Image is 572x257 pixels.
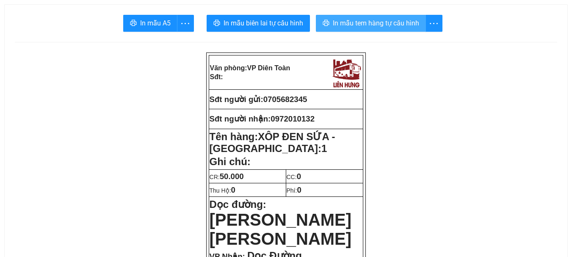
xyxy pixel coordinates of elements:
[210,199,352,247] strong: Dọc đường:
[213,19,220,28] span: printer
[35,55,92,64] strong: Phiếu gửi hàng
[224,18,303,28] span: In mẫu biên lai tự cấu hình
[426,15,442,32] button: more
[210,64,290,72] strong: Văn phòng:
[210,156,251,167] span: Ghi chú:
[220,172,244,181] span: 50.000
[210,131,335,154] span: XÔP ĐEN SỨA - [GEOGRAPHIC_DATA]:
[177,18,193,29] span: more
[330,56,362,88] img: logo
[287,187,301,194] span: Phí:
[130,19,137,28] span: printer
[247,64,290,72] span: VP Diên Toàn
[271,114,315,123] span: 0972010132
[210,187,235,194] span: Thu Hộ:
[263,95,307,104] span: 0705682345
[316,15,426,32] button: printerIn mẫu tem hàng tự cấu hình
[177,15,194,32] button: more
[3,15,87,52] strong: VP: 77 [GEOGRAPHIC_DATA][PERSON_NAME][GEOGRAPHIC_DATA]
[323,19,329,28] span: printer
[91,11,124,46] img: logo
[321,143,327,154] span: 1
[210,73,223,80] strong: Sđt:
[297,185,301,194] span: 0
[297,172,301,181] span: 0
[210,174,244,180] span: CR:
[426,18,442,29] span: more
[231,185,235,194] span: 0
[287,174,301,180] span: CC:
[123,15,177,32] button: printerIn mẫu A5
[210,114,271,123] strong: Sđt người nhận:
[333,18,419,28] span: In mẫu tem hàng tự cấu hình
[207,15,310,32] button: printerIn mẫu biên lai tự cấu hình
[210,131,335,154] strong: Tên hàng:
[140,18,171,28] span: In mẫu A5
[3,4,70,13] strong: Nhà xe Liên Hưng
[210,210,352,248] span: [PERSON_NAME] [PERSON_NAME]
[210,95,263,104] strong: Sđt người gửi:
